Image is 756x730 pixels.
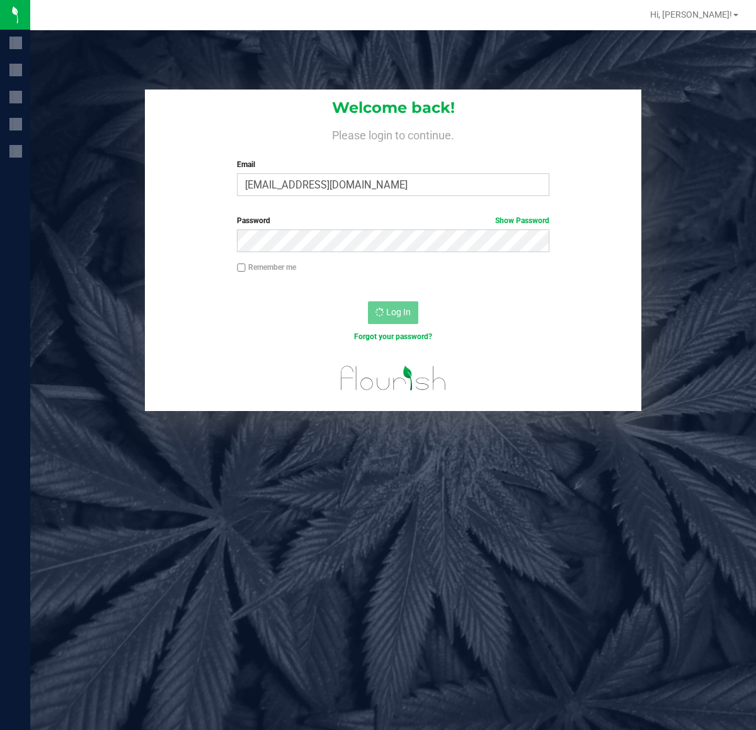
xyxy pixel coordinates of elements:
label: Email [237,159,549,170]
a: Forgot your password? [354,332,432,341]
input: Remember me [237,264,246,272]
img: flourish_logo.svg [331,356,455,401]
span: Log In [386,307,411,317]
span: Password [237,216,270,225]
h1: Welcome back! [145,100,641,116]
label: Remember me [237,262,296,273]
button: Log In [368,301,418,324]
h4: Please login to continue. [145,126,641,141]
span: Hi, [PERSON_NAME]! [650,9,732,20]
a: Show Password [495,216,549,225]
